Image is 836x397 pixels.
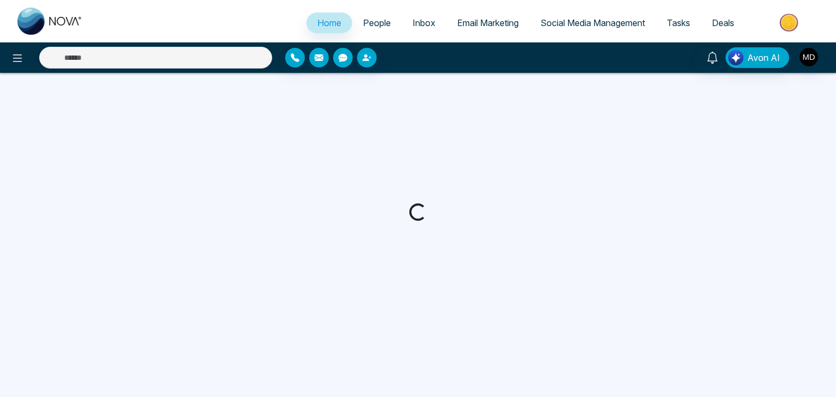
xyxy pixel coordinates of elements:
button: Avon AI [726,47,789,68]
span: Tasks [667,17,690,28]
span: People [363,17,391,28]
img: User Avatar [800,48,818,66]
span: Inbox [413,17,435,28]
span: Deals [712,17,734,28]
span: Avon AI [747,51,780,64]
img: Lead Flow [728,50,743,65]
a: Email Marketing [446,13,530,33]
span: Home [317,17,341,28]
img: Nova CRM Logo [17,8,83,35]
a: Deals [701,13,745,33]
a: People [352,13,402,33]
a: Tasks [656,13,701,33]
img: Market-place.gif [751,10,829,35]
a: Social Media Management [530,13,656,33]
span: Email Marketing [457,17,519,28]
a: Home [306,13,352,33]
span: Social Media Management [540,17,645,28]
a: Inbox [402,13,446,33]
